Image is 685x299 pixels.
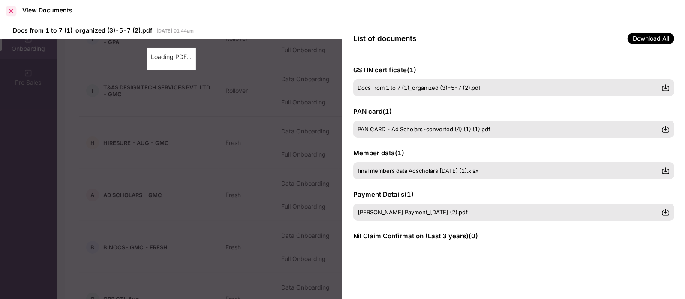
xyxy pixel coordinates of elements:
[156,28,194,34] span: [DATE] 01:44am
[353,149,404,157] span: Member data ( 1 )
[358,167,478,174] span: final members data Adscholars [DATE] (1).xlsx
[353,34,416,43] span: List of documents
[661,125,670,133] img: svg+xml;base64,PHN2ZyBpZD0iRG93bmxvYWQtMzJ4MzIiIHhtbG5zPSJodHRwOi8vd3d3LnczLm9yZy8yMDAwL3N2ZyIgd2...
[661,166,670,175] img: svg+xml;base64,PHN2ZyBpZD0iRG93bmxvYWQtMzJ4MzIiIHhtbG5zPSJodHRwOi8vd3d3LnczLm9yZy8yMDAwL3N2ZyIgd2...
[151,52,192,62] div: Loading PDF…
[353,232,478,240] span: Nil Claim Confirmation (Last 3 years) ( 0 )
[358,209,468,216] span: [PERSON_NAME] Payment_[DATE] (2).pdf
[628,33,674,44] span: Download All
[661,208,670,216] img: svg+xml;base64,PHN2ZyBpZD0iRG93bmxvYWQtMzJ4MzIiIHhtbG5zPSJodHRwOi8vd3d3LnczLm9yZy8yMDAwL3N2ZyIgd2...
[353,107,392,115] span: PAN card ( 1 )
[358,84,481,91] span: Docs from 1 to 7 (1)_organized (3)-5-7 (2).pdf
[353,190,414,198] span: Payment Details ( 1 )
[353,66,416,74] span: GSTIN certificate ( 1 )
[22,6,72,14] div: View Documents
[661,83,670,92] img: svg+xml;base64,PHN2ZyBpZD0iRG93bmxvYWQtMzJ4MzIiIHhtbG5zPSJodHRwOi8vd3d3LnczLm9yZy8yMDAwL3N2ZyIgd2...
[13,27,152,34] span: Docs from 1 to 7 (1)_organized (3)-5-7 (2).pdf
[358,126,490,133] span: PAN CARD - Ad Scholars-converted (4) (1) (1).pdf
